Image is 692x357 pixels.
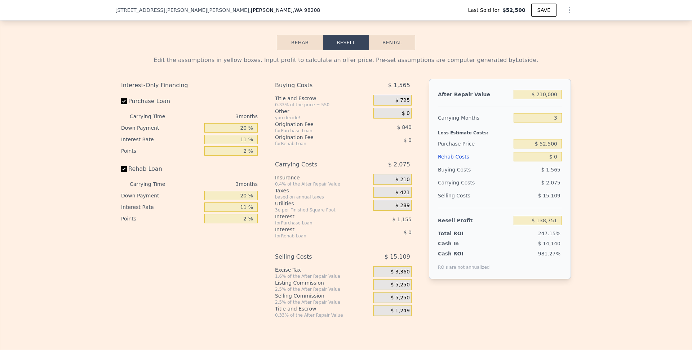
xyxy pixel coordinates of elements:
[438,124,562,137] div: Less Estimate Costs:
[404,229,412,235] span: $ 0
[121,213,201,224] div: Points
[388,79,410,92] span: $ 1,565
[275,79,355,92] div: Buying Costs
[121,145,201,157] div: Points
[121,166,127,172] input: Rehab Loan
[275,108,371,115] div: Other
[438,257,490,270] div: ROIs are not annualized
[275,187,371,194] div: Taxes
[392,217,411,222] span: $ 1,155
[538,241,560,246] span: $ 14,140
[438,88,511,101] div: After Repair Value
[275,266,371,273] div: Excise Tax
[275,95,371,102] div: Title and Escrow
[438,250,490,257] div: Cash ROI
[275,279,371,286] div: Listing Commission
[275,233,355,239] div: for Rehab Loan
[402,110,410,117] span: $ 0
[502,6,525,14] span: $52,500
[275,250,355,263] div: Selling Costs
[275,121,355,128] div: Origination Fee
[438,214,511,227] div: Resell Profit
[275,128,355,134] div: for Purchase Loan
[438,163,511,176] div: Buying Costs
[538,231,560,236] span: 247.15%
[385,250,410,263] span: $ 15,109
[395,202,410,209] span: $ 289
[121,98,127,104] input: Purchase Loan
[390,295,409,301] span: $ 5,250
[275,134,355,141] div: Origination Fee
[121,95,201,108] label: Purchase Loan
[179,178,258,190] div: 3 months
[121,56,571,64] div: Edit the assumptions in yellow boxes. Input profit to calculate an offer price. Pre-set assumptio...
[275,213,355,220] div: Interest
[562,3,577,17] button: Show Options
[275,226,355,233] div: Interest
[115,6,249,14] span: [STREET_ADDRESS][PERSON_NAME][PERSON_NAME]
[541,167,560,173] span: $ 1,565
[275,200,371,207] div: Utilities
[369,35,415,50] button: Rental
[438,240,483,247] div: Cash In
[468,6,502,14] span: Last Sold for
[438,150,511,163] div: Rehab Costs
[275,220,355,226] div: for Purchase Loan
[275,312,371,318] div: 0.33% of the After Repair Value
[249,6,320,14] span: , [PERSON_NAME]
[404,137,412,143] span: $ 0
[541,180,560,186] span: $ 2,075
[275,273,371,279] div: 1.6% of the After Repair Value
[438,137,511,150] div: Purchase Price
[395,97,410,104] span: $ 725
[538,193,560,198] span: $ 15,109
[388,158,410,171] span: $ 2,075
[275,115,371,121] div: you decide!
[395,189,410,196] span: $ 421
[438,230,483,237] div: Total ROI
[538,251,560,256] span: 981.27%
[438,111,511,124] div: Carrying Months
[275,207,371,213] div: 3¢ per Finished Square Foot
[121,122,201,134] div: Down Payment
[121,79,258,92] div: Interest-Only Financing
[275,292,371,299] div: Selling Commission
[121,162,201,175] label: Rehab Loan
[397,124,412,130] span: $ 840
[130,178,177,190] div: Carrying Time
[275,102,371,108] div: 0.33% of the price + 550
[179,111,258,122] div: 3 months
[293,7,320,13] span: , WA 98208
[323,35,369,50] button: Resell
[275,194,371,200] div: based on annual taxes
[275,181,371,187] div: 0.4% of the After Repair Value
[438,189,511,202] div: Selling Costs
[275,141,355,147] div: for Rehab Loan
[121,201,201,213] div: Interest Rate
[275,305,371,312] div: Title and Escrow
[121,134,201,145] div: Interest Rate
[275,174,371,181] div: Insurance
[275,299,371,305] div: 2.5% of the After Repair Value
[438,176,483,189] div: Carrying Costs
[277,35,323,50] button: Rehab
[395,177,410,183] span: $ 210
[130,111,177,122] div: Carrying Time
[121,190,201,201] div: Down Payment
[390,269,409,275] span: $ 3,360
[390,282,409,288] span: $ 5,250
[275,158,355,171] div: Carrying Costs
[390,308,409,314] span: $ 1,249
[275,286,371,292] div: 2.5% of the After Repair Value
[531,4,556,17] button: SAVE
